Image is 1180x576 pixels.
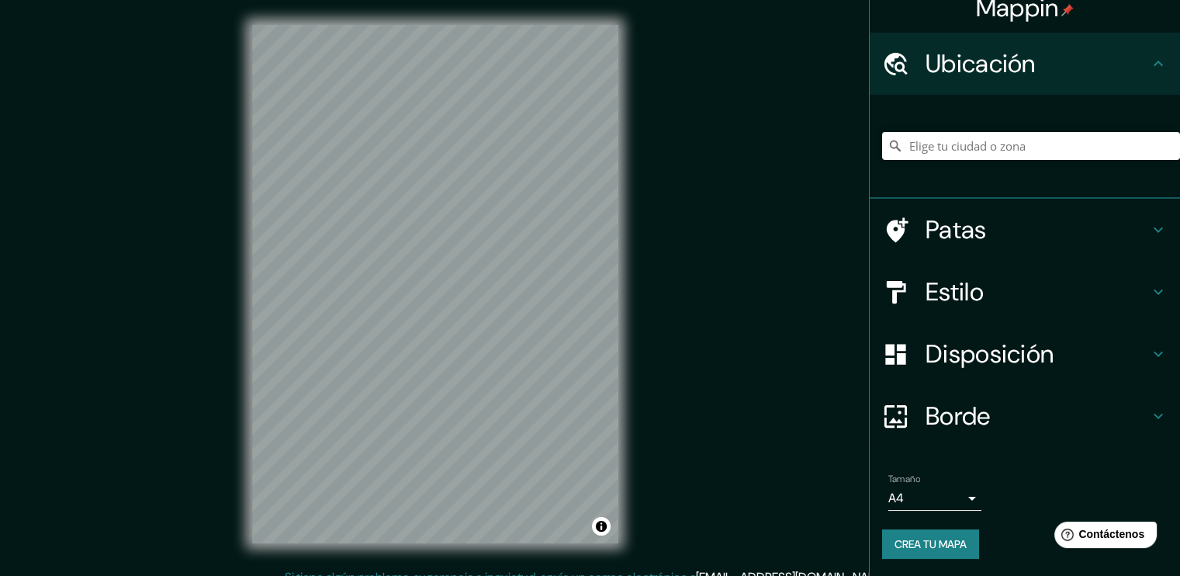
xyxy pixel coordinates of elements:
div: Disposición [870,323,1180,385]
div: Estilo [870,261,1180,323]
font: Tamaño [888,473,920,485]
font: Disposición [926,338,1054,370]
div: A4 [888,486,981,511]
button: Activar o desactivar atribución [592,517,611,536]
div: Patas [870,199,1180,261]
font: Borde [926,400,991,432]
font: Patas [926,213,987,246]
font: A4 [888,490,904,506]
canvas: Mapa [252,25,618,543]
iframe: Lanzador de widgets de ayuda [1042,515,1163,559]
button: Crea tu mapa [882,529,979,559]
font: Estilo [926,276,984,308]
font: Ubicación [926,47,1036,80]
font: Crea tu mapa [895,537,967,551]
div: Ubicación [870,33,1180,95]
div: Borde [870,385,1180,447]
img: pin-icon.png [1061,4,1074,16]
input: Elige tu ciudad o zona [882,132,1180,160]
